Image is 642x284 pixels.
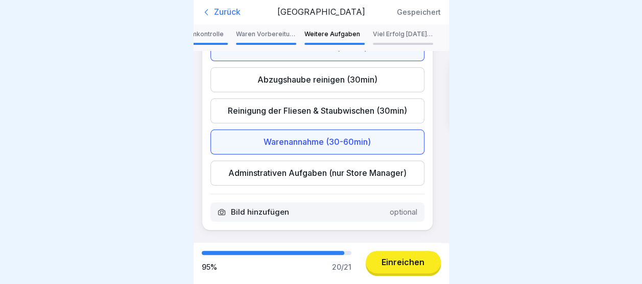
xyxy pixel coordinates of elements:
p: Gastraumkontrolle [168,31,228,38]
p: [GEOGRAPHIC_DATA] [277,7,365,17]
button: Einreichen [366,251,441,273]
div: Zurück [202,7,272,17]
div: Abzugshaube reinigen (30min) [210,67,424,92]
p: Waren Vorbereitung [236,31,296,38]
div: Adminstrativen Aufgaben (nur Store Manager) [210,161,424,186]
p: Gespeichert [397,8,441,17]
p: Weitere Aufgaben [304,31,365,38]
div: Einreichen [382,257,424,267]
p: Viel Erfolg [DATE] 🍀 [373,31,433,38]
div: 95 % [202,263,217,272]
div: 20 / 21 [332,263,351,272]
div: Reinigung der Fliesen & Staubwischen (30min) [210,98,424,123]
div: Warenannahme (30-60min) [210,130,424,154]
p: Bild hinzufügen [231,208,289,217]
p: optional [390,208,417,217]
